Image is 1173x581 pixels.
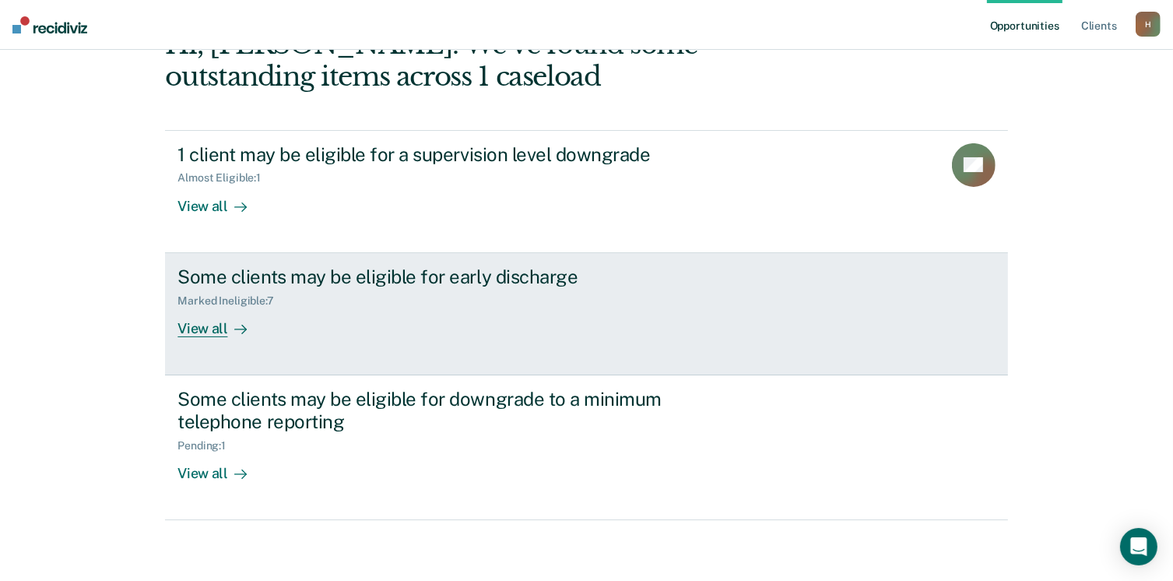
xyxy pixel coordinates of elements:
div: Open Intercom Messenger [1120,528,1157,565]
div: Marked Ineligible : 7 [177,294,286,308]
div: View all [177,452,265,482]
button: H [1136,12,1161,37]
div: Some clients may be eligible for downgrade to a minimum telephone reporting [177,388,724,433]
div: Hi, [PERSON_NAME]. We’ve found some outstanding items across 1 caseload [165,29,839,93]
div: Pending : 1 [177,439,238,452]
div: Almost Eligible : 1 [177,171,273,185]
div: 1 client may be eligible for a supervision level downgrade [177,143,724,166]
a: 1 client may be eligible for a supervision level downgradeAlmost Eligible:1View all [165,130,1007,253]
img: Recidiviz [12,16,87,33]
div: Some clients may be eligible for early discharge [177,266,724,288]
div: View all [177,307,265,337]
a: Some clients may be eligible for downgrade to a minimum telephone reportingPending:1View all [165,375,1007,520]
a: Some clients may be eligible for early dischargeMarked Ineligible:7View all [165,253,1007,375]
div: View all [177,185,265,215]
